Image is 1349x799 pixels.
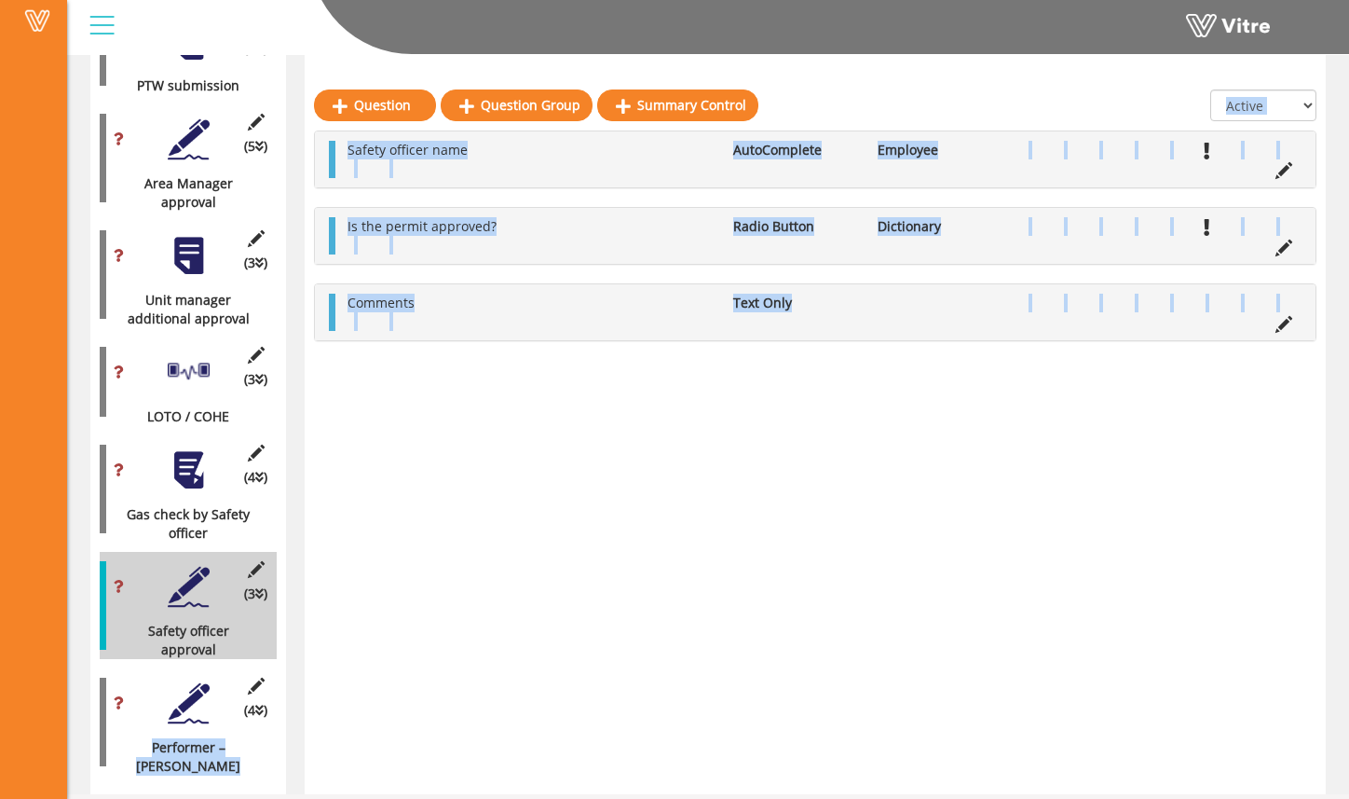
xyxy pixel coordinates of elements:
[244,701,267,720] span: (4 )
[100,174,263,212] div: Area Manager approval
[724,217,868,236] li: Radio Button
[314,90,436,121] a: Question
[441,90,593,121] a: Question Group
[100,76,263,95] div: PTW submission
[100,738,263,776] div: Performer – [PERSON_NAME]
[724,294,868,312] li: Text Only
[100,505,263,543] div: Gas check by Safety officer
[100,291,263,328] div: Unit manager additional approval
[100,407,263,426] div: LOTO / COHE
[244,137,267,156] span: (5 )
[244,254,267,272] span: (3 )
[597,90,758,121] a: Summary Control
[724,141,868,159] li: AutoComplete
[244,370,267,389] span: (3 )
[868,217,1013,236] li: Dictionary
[347,294,415,311] span: Comments
[244,468,267,487] span: (4 )
[244,585,267,603] span: (3 )
[347,217,497,235] span: Is the permit approved?
[868,141,1013,159] li: Employee
[100,622,263,659] div: Safety officer approval
[347,141,468,158] span: Safety officer name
